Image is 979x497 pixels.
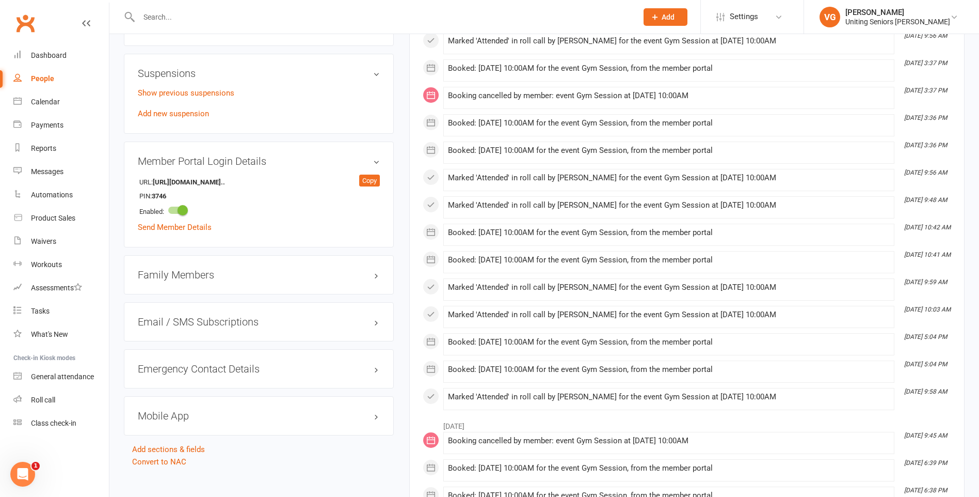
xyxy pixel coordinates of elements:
[31,307,50,315] div: Tasks
[138,68,380,79] h3: Suspensions
[31,121,63,129] div: Payments
[138,189,380,203] li: PIN:
[904,224,951,231] i: [DATE] 10:42 AM
[359,175,380,187] div: Copy
[448,64,890,73] div: Booked: [DATE] 10:00AM for the event Gym Session, from the member portal
[31,214,75,222] div: Product Sales
[904,306,951,313] i: [DATE] 10:03 AM
[423,415,951,432] li: [DATE]
[904,333,947,340] i: [DATE] 5:04 PM
[904,114,947,121] i: [DATE] 3:36 PM
[448,174,890,182] div: Marked 'Attended' in roll call by [PERSON_NAME] for the event Gym Session at [DATE] 10:00AM
[644,8,687,26] button: Add
[448,464,890,473] div: Booked: [DATE] 10:00AM for the event Gym Session, from the member portal
[13,365,109,389] a: General attendance kiosk mode
[448,228,890,237] div: Booked: [DATE] 10:00AM for the event Gym Session, from the member portal
[904,487,947,494] i: [DATE] 6:38 PM
[31,462,40,470] span: 1
[13,90,109,114] a: Calendar
[448,146,890,155] div: Booked: [DATE] 10:00AM for the event Gym Session, from the member portal
[904,432,947,439] i: [DATE] 9:45 AM
[904,142,947,149] i: [DATE] 3:36 PM
[138,109,209,118] a: Add new suspension
[845,17,950,26] div: Uniting Seniors [PERSON_NAME]
[13,276,109,300] a: Assessments
[820,7,840,27] div: VG
[31,167,63,176] div: Messages
[31,330,68,338] div: What's New
[136,10,630,24] input: Search...
[138,203,380,219] li: Enabled:
[31,144,56,152] div: Reports
[448,91,890,100] div: Booking cancelled by member: event Gym Session at [DATE] 10:00AM
[152,191,211,202] strong: 3746
[904,388,947,395] i: [DATE] 9:58 AM
[13,412,109,435] a: Class kiosk mode
[904,361,947,368] i: [DATE] 5:04 PM
[31,191,73,199] div: Automations
[12,10,38,36] a: Clubworx
[904,196,947,204] i: [DATE] 9:48 AM
[132,457,186,467] a: Convert to NAC
[31,74,54,83] div: People
[31,237,56,245] div: Waivers
[13,207,109,230] a: Product Sales
[904,87,947,94] i: [DATE] 3:37 PM
[448,310,890,319] div: Marked 'Attended' in roll call by [PERSON_NAME] for the event Gym Session at [DATE] 10:00AM
[904,459,947,467] i: [DATE] 6:39 PM
[10,462,35,487] iframe: Intercom live chat
[904,32,947,39] i: [DATE] 9:56 AM
[13,137,109,160] a: Reports
[904,59,947,67] i: [DATE] 3:37 PM
[138,156,380,167] h3: Member Portal Login Details
[730,5,758,28] span: Settings
[845,8,950,17] div: [PERSON_NAME]
[132,445,205,454] a: Add sections & fields
[13,44,109,67] a: Dashboard
[31,419,76,427] div: Class check-in
[13,114,109,137] a: Payments
[13,230,109,253] a: Waivers
[13,183,109,207] a: Automations
[448,119,890,128] div: Booked: [DATE] 10:00AM for the event Gym Session, from the member portal
[662,13,675,21] span: Add
[153,177,225,188] strong: [URL][DOMAIN_NAME]..
[448,201,890,210] div: Marked 'Attended' in roll call by [PERSON_NAME] for the event Gym Session at [DATE] 10:00AM
[13,160,109,183] a: Messages
[904,251,951,258] i: [DATE] 10:41 AM
[138,175,380,189] li: URL:
[13,323,109,346] a: What's New
[448,283,890,292] div: Marked 'Attended' in roll call by [PERSON_NAME] for the event Gym Session at [DATE] 10:00AM
[138,269,380,281] h3: Family Members
[904,169,947,176] i: [DATE] 9:56 AM
[138,363,380,375] h3: Emergency Contact Details
[138,223,212,232] a: Send Member Details
[904,278,947,286] i: [DATE] 9:59 AM
[13,300,109,323] a: Tasks
[13,67,109,90] a: People
[31,98,60,106] div: Calendar
[31,372,94,381] div: General attendance
[448,256,890,265] div: Booked: [DATE] 10:00AM for the event Gym Session, from the member portal
[448,437,890,445] div: Booking cancelled by member: event Gym Session at [DATE] 10:00AM
[31,51,67,59] div: Dashboard
[31,260,62,269] div: Workouts
[448,338,890,347] div: Booked: [DATE] 10:00AM for the event Gym Session, from the member portal
[138,316,380,328] h3: Email / SMS Subscriptions
[448,393,890,401] div: Marked 'Attended' in roll call by [PERSON_NAME] for the event Gym Session at [DATE] 10:00AM
[13,253,109,276] a: Workouts
[138,88,234,98] a: Show previous suspensions
[138,410,380,422] h3: Mobile App
[448,37,890,45] div: Marked 'Attended' in roll call by [PERSON_NAME] for the event Gym Session at [DATE] 10:00AM
[13,389,109,412] a: Roll call
[31,284,82,292] div: Assessments
[31,396,55,404] div: Roll call
[448,365,890,374] div: Booked: [DATE] 10:00AM for the event Gym Session, from the member portal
